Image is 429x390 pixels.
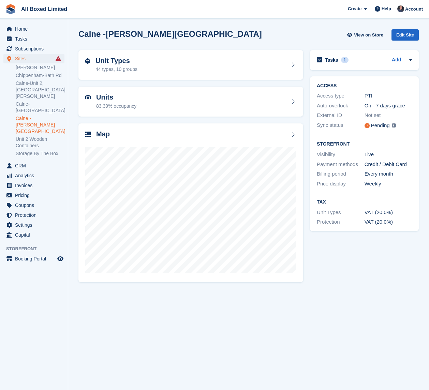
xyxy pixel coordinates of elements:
a: Calne-[GEOGRAPHIC_DATA] [16,101,64,114]
div: Access type [317,92,365,100]
div: Not set [365,111,412,119]
i: Smart entry sync failures have occurred [56,56,61,61]
span: Capital [15,230,56,240]
span: Storefront [6,245,68,252]
a: menu [3,54,64,63]
a: menu [3,34,64,44]
a: Add [392,56,401,64]
div: On - 7 days grace [365,102,412,110]
span: Pricing [15,191,56,200]
a: Units 83.39% occupancy [78,87,303,117]
a: menu [3,181,64,190]
a: Unit Types 44 types, 10 groups [78,50,303,80]
div: VAT (20.0%) [365,209,412,216]
span: Account [405,6,423,13]
span: Settings [15,220,56,230]
a: menu [3,200,64,210]
div: Every month [365,170,412,178]
div: Pending [371,122,390,130]
a: Chippenham-Bath Rd [16,72,64,79]
img: Dan Goss [397,5,404,12]
a: All Boxed Limited [18,3,70,15]
a: Calne -[PERSON_NAME][GEOGRAPHIC_DATA] [16,115,64,135]
div: External ID [317,111,365,119]
img: icon-info-grey-7440780725fd019a000dd9b08b2336e03edf1995a4989e88bcd33f0948082b44.svg [392,123,396,127]
a: menu [3,210,64,220]
a: [PERSON_NAME] [16,64,64,71]
span: Analytics [15,171,56,180]
span: Home [15,24,56,34]
a: menu [3,230,64,240]
span: CRM [15,161,56,170]
a: menu [3,161,64,170]
a: Calne-Unit 2, [GEOGRAPHIC_DATA][PERSON_NAME] [16,80,64,100]
h2: ACCESS [317,83,412,89]
a: menu [3,254,64,264]
a: Unit 2 Wooden Containers [16,136,64,149]
div: Credit / Debit Card [365,161,412,168]
div: Protection [317,218,365,226]
span: View on Store [354,32,383,39]
a: menu [3,191,64,200]
img: unit-icn-7be61d7bf1b0ce9d3e12c5938cc71ed9869f7b940bace4675aadf7bd6d80202e.svg [85,95,91,100]
div: PTI [365,92,412,100]
a: Edit Site [391,29,419,43]
div: Price display [317,180,365,188]
div: Edit Site [391,29,419,41]
h2: Calne -[PERSON_NAME][GEOGRAPHIC_DATA] [78,29,262,39]
a: menu [3,171,64,180]
span: Protection [15,210,56,220]
a: Storage By The Box [16,150,64,157]
span: Help [382,5,391,12]
div: VAT (20.0%) [365,218,412,226]
h2: Map [96,130,110,138]
div: Sync status [317,121,365,130]
div: 44 types, 10 groups [95,66,137,73]
span: Tasks [15,34,56,44]
span: Subscriptions [15,44,56,54]
a: View on Store [346,29,386,41]
span: Invoices [15,181,56,190]
img: stora-icon-8386f47178a22dfd0bd8f6a31ec36ba5ce8667c1dd55bd0f319d3a0aa187defe.svg [5,4,16,14]
a: menu [3,24,64,34]
a: menu [3,44,64,54]
img: map-icn-33ee37083ee616e46c38cad1a60f524a97daa1e2b2c8c0bc3eb3415660979fc1.svg [85,132,91,137]
h2: Storefront [317,141,412,147]
span: Coupons [15,200,56,210]
div: Auto-overlock [317,102,365,110]
h2: Units [96,93,136,101]
span: Sites [15,54,56,63]
div: 83.39% occupancy [96,103,136,110]
span: Create [348,5,361,12]
div: Payment methods [317,161,365,168]
span: Booking Portal [15,254,56,264]
h2: Tax [317,199,412,205]
div: Billing period [317,170,365,178]
div: 1 [341,57,349,63]
h2: Unit Types [95,57,137,65]
a: Preview store [56,255,64,263]
div: Visibility [317,151,365,159]
a: menu [3,220,64,230]
img: unit-type-icn-2b2737a686de81e16bb02015468b77c625bbabd49415b5ef34ead5e3b44a266d.svg [85,58,90,64]
div: Live [365,151,412,159]
div: Unit Types [317,209,365,216]
h2: Tasks [325,57,338,63]
a: Map [78,123,303,283]
div: Weekly [365,180,412,188]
